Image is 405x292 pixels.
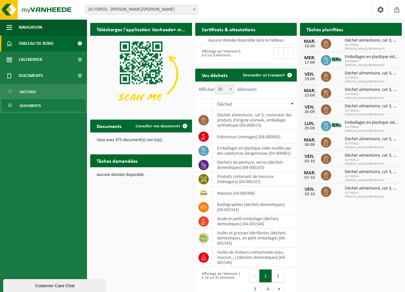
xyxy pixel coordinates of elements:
div: MER. [303,55,316,61]
span: 10-750922 - [PERSON_NAME]/BRUNEHAUT [345,175,399,182]
div: VEN. [303,154,316,159]
img: BL-SO-LV [331,54,342,65]
h2: Documents [90,120,128,132]
span: Consulter vos documents [136,124,180,128]
td: matelas (04-000386) [212,186,297,200]
h2: Téléchargez l'application Vanheede+ maintenant! [90,23,192,35]
a: Consulter vos documents [130,120,191,132]
h2: Tâches planifiées [300,23,350,35]
div: 16-09 [303,44,316,49]
td: Radiographies (déchets domestiques) (04-001542) [212,200,297,214]
td: emballages en plastique vides souillés par des substances dangereuses (04-000081) [212,144,297,158]
span: Emballages en plastique vides souillés par des substances dangereuses [345,54,399,60]
span: Navigation [19,19,42,35]
span: Déchet [217,102,232,107]
span: 10-750922 - [PERSON_NAME]/BRUNEHAUT [345,43,399,51]
span: Déchet alimentaire, cat 3, contenant des produits d'origine animale, emballage s... [345,38,399,43]
div: Affichage de l'élément 0 à 0 sur 0 éléments [198,46,243,61]
p: Aucune donnée disponible. [97,173,186,177]
span: Calendrier [19,52,42,68]
span: 10-750922 - [PERSON_NAME]/BRUNEHAUT [345,92,399,100]
a: Factures [2,85,85,98]
span: Demander un transport [243,73,285,77]
td: acide en petit emballage (déchets domestiques) (04-001544) [212,214,297,229]
span: Déchet alimentaire, cat 3, contenant des produits d'origine animale, emballage s... [345,104,399,109]
div: MAR. [303,88,316,93]
button: Next [284,47,294,60]
div: MAR. [303,39,316,44]
span: 10-750922 - IPALLE ANTOING/BRUNEHAUT - BRUNEHAUT [85,5,198,14]
span: 10-750922 - [PERSON_NAME]/BRUNEHAUT [345,60,399,67]
button: 1 [259,269,272,282]
div: VEN. [303,187,316,192]
button: 2 [272,269,284,282]
a: Demander un transport [238,69,296,82]
button: Previous [249,269,259,282]
div: 07-10 [303,176,316,180]
td: extincteurs (ménages) (04-000065) [212,130,297,144]
span: Tableau de bord [19,35,53,52]
span: Documents [19,68,43,84]
td: huiles de moteurs contaminées (eau, mazout,,,) (déchets domestiques) (04-001546) [212,248,297,267]
span: Déchet alimentaire, cat 3, contenant des produits d'origine animale, emballage s... [345,153,399,158]
span: 10-750922 - [PERSON_NAME]/BRUNEHAUT [345,191,399,199]
span: 10-750922 - [PERSON_NAME]/BRUNEHAUT [345,125,399,133]
div: MAR. [303,138,316,143]
h2: Tâches demandées [90,154,144,167]
button: Previous [273,47,284,60]
span: 10-750922 - [PERSON_NAME]/BRUNEHAUT [345,158,399,166]
span: 10-750922 - [PERSON_NAME]/BRUNEHAUT [345,109,399,117]
td: Aucune donnée disponible dans le tableau [195,36,297,45]
img: BL-SO-LV [331,120,342,131]
span: 10-750922 - [PERSON_NAME]/BRUNEHAUT [345,142,399,150]
img: Download de VHEPlus App [90,36,192,112]
a: Documents [2,99,85,112]
span: Déchet alimentaire, cat 3, contenant des produits d'origine animale, emballage s... [345,170,399,175]
span: 10 [215,85,234,94]
h2: Certificats & attestations [195,23,262,35]
span: Déchet alimentaire, cat 3, contenant des produits d'origine animale, emballage s... [345,137,399,142]
div: 23-09 [303,93,316,98]
div: 10-10 [303,192,316,197]
td: produits contenant de mercure (ménagers) (04-000107) [212,172,297,186]
p: Vous avez 475 document(s) non lu(s). [97,138,186,142]
span: Documents [20,100,41,112]
span: Déchet alimentaire, cat 3, contenant des produits d'origine animale, emballage s... [345,186,399,191]
td: déchets de peinture, vernis (déchets domestiques) (04-000105) [212,158,297,172]
td: huiles et graisses lubrifiantes (déchets domestiques, en petit emballage) (04-001545) [212,229,297,248]
div: 30-09 [303,143,316,147]
div: 29-09 [303,126,316,131]
td: déchet alimentaire, cat 3, contenant des produits d'origine animale, emballage synthétique (04-00... [212,111,297,130]
div: 17-09 [303,61,316,65]
span: Factures [20,86,36,98]
span: 10-750922 - IPALLE ANTOING/BRUNEHAUT - BRUNEHAUT [85,5,198,15]
div: VEN. [303,105,316,110]
div: 26-09 [303,110,316,114]
span: Emballages en plastique vides souillés par des substances dangereuses [345,120,399,125]
iframe: chat widget [3,278,108,292]
h2: Vos déchets [195,69,234,81]
label: Afficher éléments [198,87,257,92]
div: 03-10 [303,159,316,164]
span: Déchet alimentaire, cat 3, contenant des produits d'origine animale, emballage s... [345,71,399,76]
div: MAR. [303,170,316,176]
div: LUN. [303,121,316,126]
div: 19-09 [303,77,316,82]
span: Déchet alimentaire, cat 3, contenant des produits d'origine animale, emballage s... [345,87,399,92]
span: 10-750922 - [PERSON_NAME]/BRUNEHAUT [345,76,399,84]
div: VEN. [303,72,316,77]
